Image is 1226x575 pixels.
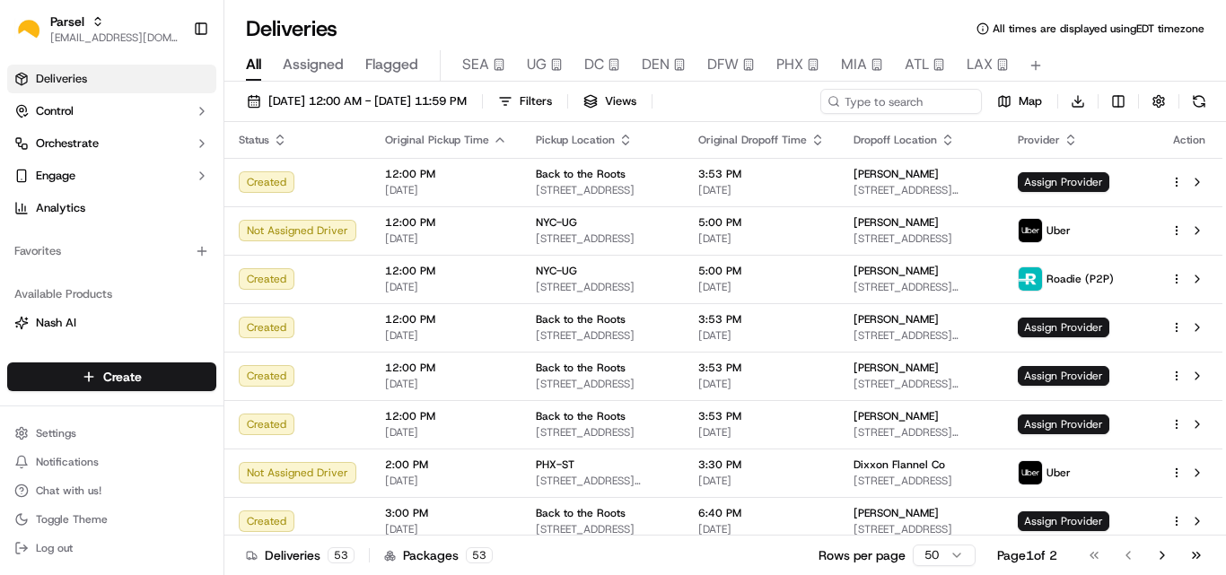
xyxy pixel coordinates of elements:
span: Notifications [36,455,99,469]
span: [STREET_ADDRESS][PERSON_NAME] [854,377,989,391]
span: Roadie (P2P) [1046,272,1114,286]
span: [STREET_ADDRESS][PERSON_NAME] [854,280,989,294]
img: roadie-logo-v2.jpg [1019,267,1042,291]
span: [DATE] [698,328,825,343]
span: Back to the Roots [536,409,626,423]
span: Orchestrate [36,135,99,152]
span: Control [36,103,74,119]
span: NYC-UG [536,264,577,278]
span: [PERSON_NAME] [854,312,939,327]
a: Fleet [14,347,209,363]
span: Provider [1018,133,1060,147]
input: Type to search [820,89,982,114]
a: Nash AI [14,315,209,331]
span: Toggle Theme [36,512,108,527]
span: [STREET_ADDRESS] [536,425,670,440]
span: Fleet [36,347,62,363]
span: [STREET_ADDRESS] [854,522,989,536]
span: [STREET_ADDRESS][PERSON_NAME] [854,328,989,343]
span: Engage [36,168,75,184]
button: Nash AI [7,309,216,337]
span: Back to the Roots [536,167,626,181]
span: DFW [707,54,739,75]
span: 3:53 PM [698,361,825,375]
span: [DATE] [698,474,825,488]
button: Filters [490,89,560,114]
span: Filters [520,93,552,109]
span: Dropoff Location [854,133,937,147]
span: [DATE] [385,231,507,246]
div: Page 1 of 2 [997,546,1057,564]
div: Deliveries [246,546,355,564]
span: Map [1019,93,1042,109]
span: [PERSON_NAME] [854,506,939,520]
span: Status [239,133,269,147]
button: Views [575,89,644,114]
span: [DATE] [385,377,507,391]
span: Settings [36,426,76,440]
span: Back to the Roots [536,361,626,375]
span: [STREET_ADDRESS] [536,183,670,197]
span: SEA [462,54,489,75]
span: [DATE] [698,183,825,197]
div: 53 [328,547,355,563]
span: Nash AI [36,315,76,331]
button: Refresh [1187,89,1212,114]
span: [DATE] [385,328,507,343]
span: Back to the Roots [536,506,626,520]
span: 12:00 PM [385,361,507,375]
span: [PERSON_NAME] [854,361,939,375]
span: 5:00 PM [698,215,825,230]
span: All [246,54,261,75]
span: [DATE] [385,474,507,488]
img: uber-new-logo.jpeg [1019,461,1042,484]
button: [EMAIL_ADDRESS][DOMAIN_NAME] [50,30,179,45]
span: [STREET_ADDRESS] [536,328,670,343]
span: [STREET_ADDRESS][PERSON_NAME] [854,425,989,440]
span: Original Pickup Time [385,133,489,147]
span: 3:53 PM [698,312,825,327]
span: 12:00 PM [385,264,507,278]
button: Parsel [50,13,84,30]
img: Parsel [14,15,43,43]
span: 3:53 PM [698,167,825,181]
span: Flagged [365,54,418,75]
span: [DATE] [385,522,507,536]
span: [DATE] [698,377,825,391]
span: [DATE] [385,280,507,294]
span: Back to the Roots [536,312,626,327]
span: [STREET_ADDRESS][PERSON_NAME] [854,183,989,197]
span: 12:00 PM [385,409,507,423]
button: Notifications [7,449,216,475]
span: MIA [841,54,867,75]
span: Uber [1046,466,1071,480]
span: [PERSON_NAME] [854,409,939,423]
button: Settings [7,421,216,446]
button: Orchestrate [7,129,216,158]
div: Available Products [7,280,216,309]
span: 6:40 PM [698,506,825,520]
span: Deliveries [36,71,87,87]
button: Chat with us! [7,478,216,503]
a: Analytics [7,194,216,222]
span: Dixxon Flannel Co [854,457,945,472]
button: ParselParsel[EMAIL_ADDRESS][DOMAIN_NAME] [7,7,186,50]
span: DC [584,54,604,75]
span: Assign Provider [1018,414,1109,434]
span: 3:00 PM [385,506,507,520]
button: Log out [7,536,216,561]
span: 12:00 PM [385,312,507,327]
span: [DATE] [698,522,825,536]
span: Pickup Location [536,133,615,147]
button: [DATE] 12:00 AM - [DATE] 11:59 PM [239,89,475,114]
div: Favorites [7,237,216,266]
span: [PERSON_NAME] [854,264,939,278]
div: Action [1170,133,1208,147]
span: Log out [36,541,73,555]
span: [STREET_ADDRESS] [536,377,670,391]
div: 53 [466,547,493,563]
span: [DATE] 12:00 AM - [DATE] 11:59 PM [268,93,467,109]
span: [STREET_ADDRESS] [536,231,670,246]
span: [STREET_ADDRESS] [854,474,989,488]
